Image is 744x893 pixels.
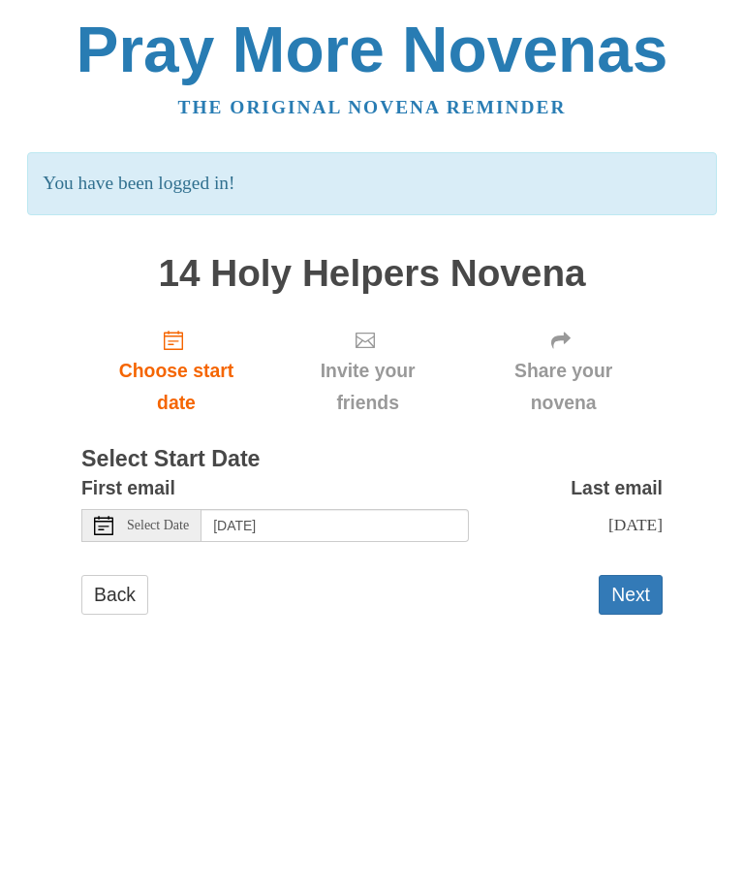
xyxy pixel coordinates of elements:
[271,313,464,429] div: Click "Next" to confirm your start date first.
[77,14,668,85] a: Pray More Novenas
[127,519,189,532] span: Select Date
[464,313,663,429] div: Click "Next" to confirm your start date first.
[599,575,663,615] button: Next
[571,472,663,504] label: Last email
[291,355,445,419] span: Invite your friends
[81,313,271,429] a: Choose start date
[483,355,643,419] span: Share your novena
[81,447,663,472] h3: Select Start Date
[608,515,663,534] span: [DATE]
[101,355,252,419] span: Choose start date
[81,575,148,615] a: Back
[178,97,567,117] a: The original novena reminder
[81,253,663,295] h1: 14 Holy Helpers Novena
[27,152,716,215] p: You have been logged in!
[81,472,175,504] label: First email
